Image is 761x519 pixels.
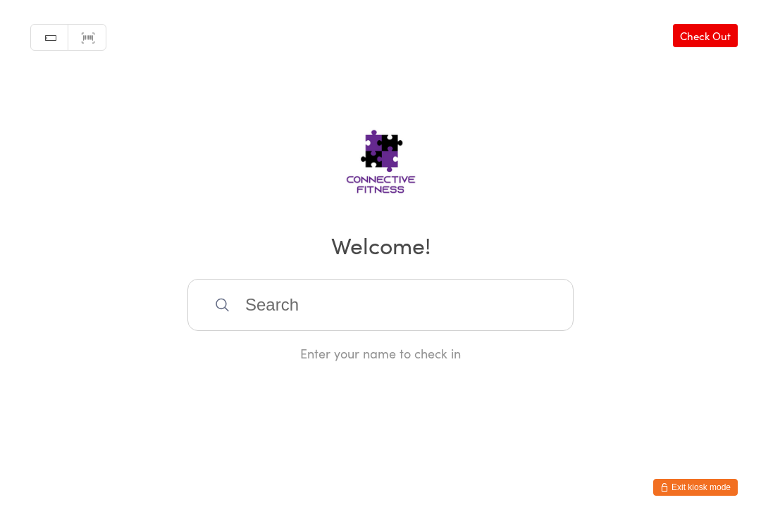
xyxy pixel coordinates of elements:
div: Enter your name to check in [187,344,574,362]
a: Check Out [673,24,738,47]
h2: Welcome! [14,229,747,261]
input: Search [187,279,574,331]
button: Exit kiosk mode [653,479,738,496]
img: Connective Fitness [302,104,460,209]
